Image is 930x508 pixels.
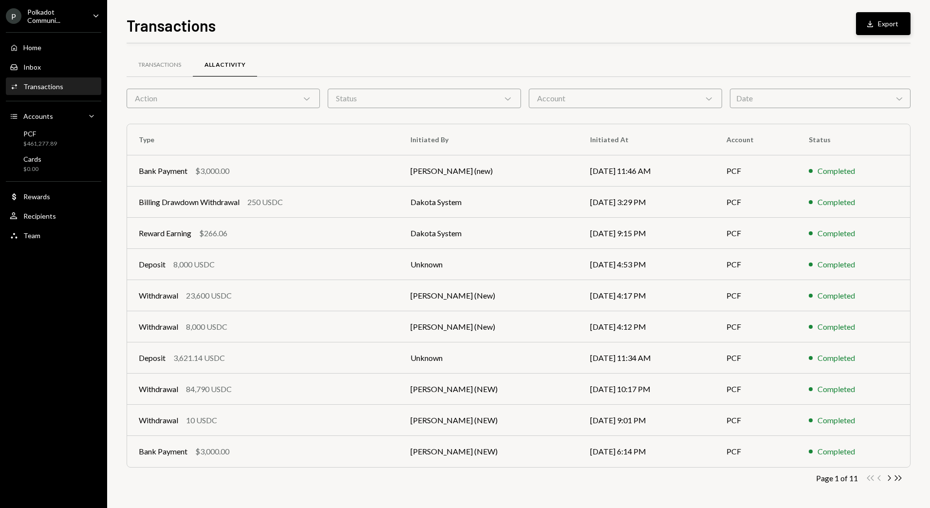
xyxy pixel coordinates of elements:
[399,311,578,342] td: [PERSON_NAME] (New)
[578,311,715,342] td: [DATE] 4:12 PM
[578,187,715,218] td: [DATE] 3:29 PM
[818,227,855,239] div: Completed
[715,374,797,405] td: PCF
[818,290,855,301] div: Completed
[328,89,521,108] div: Status
[195,446,229,457] div: $3,000.00
[139,227,191,239] div: Reward Earning
[715,155,797,187] td: PCF
[6,207,101,225] a: Recipients
[139,446,187,457] div: Bank Payment
[715,436,797,467] td: PCF
[6,152,101,175] a: Cards$0.00
[186,290,232,301] div: 23,600 USDC
[818,446,855,457] div: Completed
[139,196,240,208] div: Billing Drawdown Withdrawal
[578,405,715,436] td: [DATE] 9:01 PM
[23,112,53,120] div: Accounts
[139,352,166,364] div: Deposit
[6,127,101,150] a: PCF$461,277.89
[6,38,101,56] a: Home
[818,259,855,270] div: Completed
[797,124,910,155] th: Status
[715,405,797,436] td: PCF
[139,414,178,426] div: Withdrawal
[715,218,797,249] td: PCF
[399,124,578,155] th: Initiated By
[23,140,57,148] div: $461,277.89
[127,124,399,155] th: Type
[23,63,41,71] div: Inbox
[730,89,911,108] div: Date
[578,436,715,467] td: [DATE] 6:14 PM
[399,218,578,249] td: Dakota System
[715,124,797,155] th: Account
[173,352,225,364] div: 3,621.14 USDC
[715,187,797,218] td: PCF
[578,374,715,405] td: [DATE] 10:17 PM
[139,259,166,270] div: Deposit
[193,53,257,77] a: All Activity
[818,321,855,333] div: Completed
[6,107,101,125] a: Accounts
[399,249,578,280] td: Unknown
[818,352,855,364] div: Completed
[139,321,178,333] div: Withdrawal
[399,155,578,187] td: [PERSON_NAME] (new)
[715,311,797,342] td: PCF
[816,473,858,483] div: Page 1 of 11
[173,259,215,270] div: 8,000 USDC
[6,8,21,24] div: P
[818,383,855,395] div: Completed
[127,53,193,77] a: Transactions
[139,290,178,301] div: Withdrawal
[399,374,578,405] td: [PERSON_NAME] (NEW)
[578,218,715,249] td: [DATE] 9:15 PM
[23,155,41,163] div: Cards
[195,165,229,177] div: $3,000.00
[199,227,227,239] div: $266.06
[399,405,578,436] td: [PERSON_NAME] (NEW)
[715,342,797,374] td: PCF
[818,414,855,426] div: Completed
[399,187,578,218] td: Dakota System
[715,280,797,311] td: PCF
[23,231,40,240] div: Team
[6,188,101,205] a: Rewards
[23,192,50,201] div: Rewards
[247,196,283,208] div: 250 USDC
[186,414,217,426] div: 10 USDC
[399,342,578,374] td: Unknown
[23,130,57,138] div: PCF
[127,89,320,108] div: Action
[818,165,855,177] div: Completed
[578,249,715,280] td: [DATE] 4:53 PM
[578,280,715,311] td: [DATE] 4:17 PM
[529,89,722,108] div: Account
[578,155,715,187] td: [DATE] 11:46 AM
[186,321,227,333] div: 8,000 USDC
[715,249,797,280] td: PCF
[186,383,232,395] div: 84,790 USDC
[23,43,41,52] div: Home
[23,212,56,220] div: Recipients
[127,16,216,35] h1: Transactions
[23,82,63,91] div: Transactions
[205,61,245,69] div: All Activity
[856,12,911,35] button: Export
[578,342,715,374] td: [DATE] 11:34 AM
[139,383,178,395] div: Withdrawal
[818,196,855,208] div: Completed
[578,124,715,155] th: Initiated At
[399,280,578,311] td: [PERSON_NAME] (New)
[6,58,101,75] a: Inbox
[27,8,85,24] div: Polkadot Communi...
[138,61,181,69] div: Transactions
[139,165,187,177] div: Bank Payment
[399,436,578,467] td: [PERSON_NAME] (NEW)
[6,226,101,244] a: Team
[23,165,41,173] div: $0.00
[6,77,101,95] a: Transactions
